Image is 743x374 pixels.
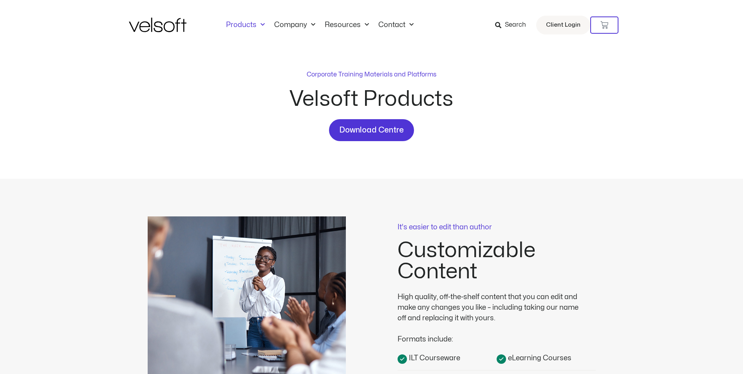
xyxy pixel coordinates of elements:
a: CompanyMenu Toggle [269,21,320,29]
p: It's easier to edit than author [398,224,596,231]
nav: Menu [221,21,418,29]
span: eLearning Courses [506,353,571,363]
h2: Velsoft Products [231,89,513,110]
a: Client Login [536,16,590,34]
p: Corporate Training Materials and Platforms [307,70,436,79]
span: Search [505,20,526,30]
span: ILT Courseware [407,353,460,363]
a: ResourcesMenu Toggle [320,21,374,29]
img: Velsoft Training Materials [129,18,186,32]
div: High quality, off-the-shelf content that you can edit and make any changes you like – including t... [398,292,586,323]
h2: Customizable Content [398,240,596,282]
a: Search [495,18,531,32]
span: Download Centre [339,124,404,136]
div: Formats include: [398,323,586,345]
a: Download Centre [329,119,414,141]
span: Client Login [546,20,580,30]
a: ProductsMenu Toggle [221,21,269,29]
a: ContactMenu Toggle [374,21,418,29]
a: ILT Courseware [398,352,497,364]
